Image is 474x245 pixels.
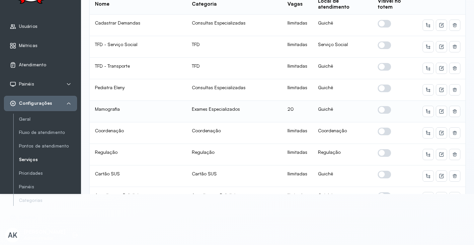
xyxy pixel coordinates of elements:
td: Regulação [90,144,187,165]
td: Ilimitadas [282,187,313,209]
td: Guichê [313,15,372,36]
div: Vagas [287,1,302,7]
td: Regulação [313,144,372,165]
div: TFD [192,63,277,69]
a: Geral [19,116,77,122]
a: Categorias [19,198,77,203]
td: Guichê [313,79,372,101]
div: Cartão SUS [192,171,277,177]
a: Painéis [19,184,77,190]
div: Nome [95,1,110,7]
td: Cartão SUS [90,165,187,187]
td: Serviço Social [313,36,372,58]
div: Consultas Especializadas [192,20,277,26]
a: Prioridades [19,169,77,177]
a: Usuários [10,23,71,30]
a: Métricas [10,42,71,49]
td: Guichê [313,101,372,122]
td: Ilimitadas [282,58,313,79]
td: Coordenação [90,122,187,144]
span: Configurações [19,100,52,106]
span: Painéis [19,81,34,87]
td: Guichê [313,187,372,209]
a: Fluxo de atendimento [19,128,77,137]
a: Prioridades [19,170,77,176]
a: Fluxo de atendimento [19,130,77,135]
td: Atendimento Policlínica [90,187,187,209]
a: Geral [19,115,77,123]
td: Ilimitadas [282,165,313,187]
span: Métricas [19,43,38,48]
a: Painéis [19,183,77,191]
a: Serviços [19,157,77,162]
div: TFD [192,41,277,47]
td: Guichê [313,165,372,187]
td: Pediatra Eleny [90,79,187,101]
span: Atendimento [19,62,46,68]
a: Categorias [19,196,77,205]
a: Pontos de atendimento [19,143,77,149]
div: Atendimento Policlínica [192,192,277,198]
span: Usuários [19,24,38,29]
a: Pontos de atendimento [19,142,77,150]
td: Ilimitadas [282,144,313,165]
a: Atendimento [10,62,71,68]
div: Regulação [192,149,277,155]
td: Mamografia [90,101,187,122]
td: Guichê [313,58,372,79]
a: Serviços [19,155,77,164]
td: Cadastrar Demandas [90,15,187,36]
p: Administrador [24,235,65,241]
p: [PERSON_NAME] [24,229,65,235]
span: Suporte [19,214,36,220]
div: Coordenação [192,128,277,134]
td: Ilimitadas [282,79,313,101]
div: Consultas Especializadas [192,85,277,91]
td: TFD - Transporte [90,58,187,79]
div: Exames Especializados [192,106,277,112]
td: Ilimitadas [282,36,313,58]
td: Ilimitadas [282,15,313,36]
div: Categoria [192,1,217,7]
td: Ilimitadas [282,122,313,144]
td: Coordenação [313,122,372,144]
td: TFD - Serviço Social [90,36,187,58]
td: 20 [282,101,313,122]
